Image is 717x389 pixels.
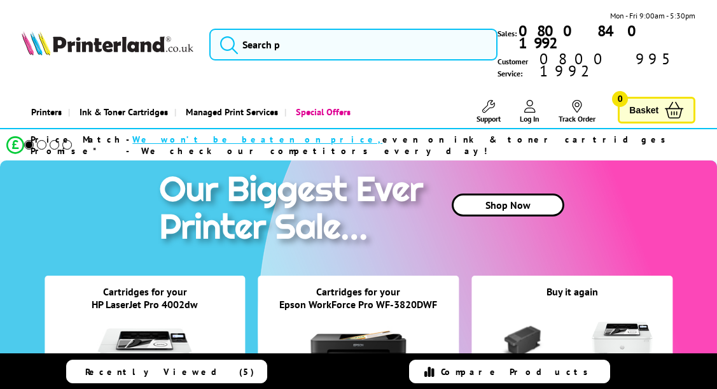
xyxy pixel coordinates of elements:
[441,366,595,378] span: Compare Products
[85,366,254,378] span: Recently Viewed (5)
[477,100,501,124] a: Support
[559,100,595,124] a: Track Order
[68,95,174,128] a: Ink & Toner Cartridges
[258,285,459,298] div: Cartridges for your
[612,91,628,107] span: 0
[132,134,382,145] span: We won’t be beaten on price,
[546,285,598,298] a: Buy it again
[610,10,695,22] span: Mon - Fri 9:00am - 5:30pm
[45,285,246,298] div: Cartridges for your
[284,95,357,128] a: Special Offers
[520,100,539,124] a: Log In
[153,160,436,260] img: printer sale
[92,298,198,311] a: HP LaserJet Pro 4002dw
[80,95,168,128] span: Ink & Toner Cartridges
[498,27,517,39] span: Sales:
[517,25,696,49] a: 0800 840 1992
[498,53,696,80] span: Customer Service:
[519,21,646,53] b: 0800 840 1992
[66,360,267,383] a: Recently Viewed (5)
[618,97,695,124] a: Basket 0
[279,298,437,311] a: Epson WorkForce Pro WF-3820DWF
[174,95,284,128] a: Managed Print Services
[22,31,193,55] img: Printerland Logo
[209,29,498,60] input: Search p
[629,102,658,119] span: Basket
[520,114,539,124] span: Log In
[452,194,564,216] a: Shop Now
[22,95,68,128] a: Printers
[6,134,683,156] li: modal_Promise
[477,114,501,124] span: Support
[22,31,193,58] a: Printerland Logo
[126,134,683,157] div: - even on ink & toner cartridges - We check our competitors every day!
[538,53,695,77] span: 0800 995 1992
[409,360,610,383] a: Compare Products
